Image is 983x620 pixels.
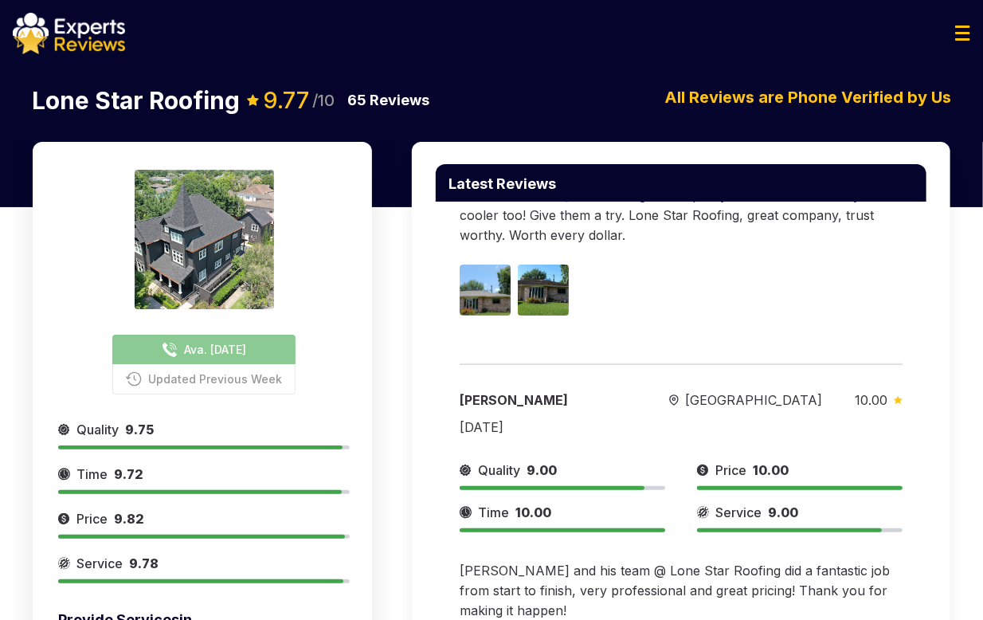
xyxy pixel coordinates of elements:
img: slider icon [58,465,70,484]
span: 9.78 [129,555,159,571]
span: 10.00 [855,392,887,408]
img: buttonPhoneIcon [162,342,178,358]
img: Menu Icon [955,26,970,41]
img: slider icon [669,394,679,406]
span: Quality [478,461,520,480]
span: Service [715,503,762,522]
img: buttonPhoneIcon [126,371,142,387]
span: /10 [312,92,335,108]
img: Image 1 [460,265,511,316]
span: Price [76,509,108,528]
button: Ava. [DATE] [112,335,296,364]
img: slider icon [697,503,709,522]
span: 9.82 [114,511,144,527]
img: slider icon [58,420,70,439]
p: Lone Star Roofing [32,88,240,112]
span: Time [76,465,108,484]
span: Price [715,461,746,480]
span: 10.00 [753,462,789,478]
span: 9.00 [768,504,798,520]
div: [DATE] [460,418,503,437]
p: All Reviews are Phone Verified by Us [645,85,970,109]
span: 65 [347,92,366,108]
span: [GEOGRAPHIC_DATA] [685,390,822,410]
p: Latest Reviews [448,177,556,191]
span: 10.00 [515,504,551,520]
div: [PERSON_NAME] [460,390,636,410]
span: Time [478,503,509,522]
img: slider icon [58,554,70,573]
span: [PERSON_NAME] and his team @ Lone Star Roofing did a fantastic job from start to finish, very pro... [460,563,890,618]
img: Image 2 [518,265,569,316]
span: Ava. [DATE] [184,341,246,358]
span: 9.00 [527,462,557,478]
img: slider icon [58,509,70,528]
img: slider icon [697,461,709,480]
span: 9.72 [114,466,143,482]
span: Updated Previous Week [148,371,282,387]
img: logo [13,13,125,54]
img: expert image [135,170,274,309]
img: slider icon [460,503,472,522]
span: 9.75 [125,422,154,438]
img: slider icon [894,396,903,404]
img: slider icon [460,461,472,480]
span: Quality [76,420,119,439]
span: Service [76,554,123,573]
p: Reviews [347,89,429,112]
span: 9.77 [263,87,309,114]
button: Updated Previous Week [112,364,296,394]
